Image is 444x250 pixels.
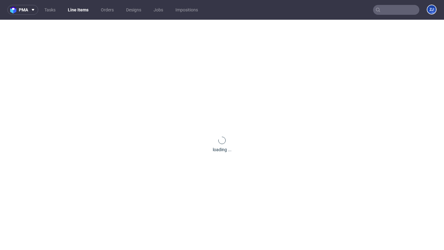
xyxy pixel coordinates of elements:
[213,147,232,153] div: loading ...
[7,5,38,15] button: pma
[19,8,28,12] span: pma
[150,5,167,15] a: Jobs
[172,5,202,15] a: Impositions
[427,5,436,14] figcaption: ZJ
[10,6,19,14] img: logo
[122,5,145,15] a: Designs
[64,5,92,15] a: Line Items
[97,5,117,15] a: Orders
[41,5,59,15] a: Tasks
